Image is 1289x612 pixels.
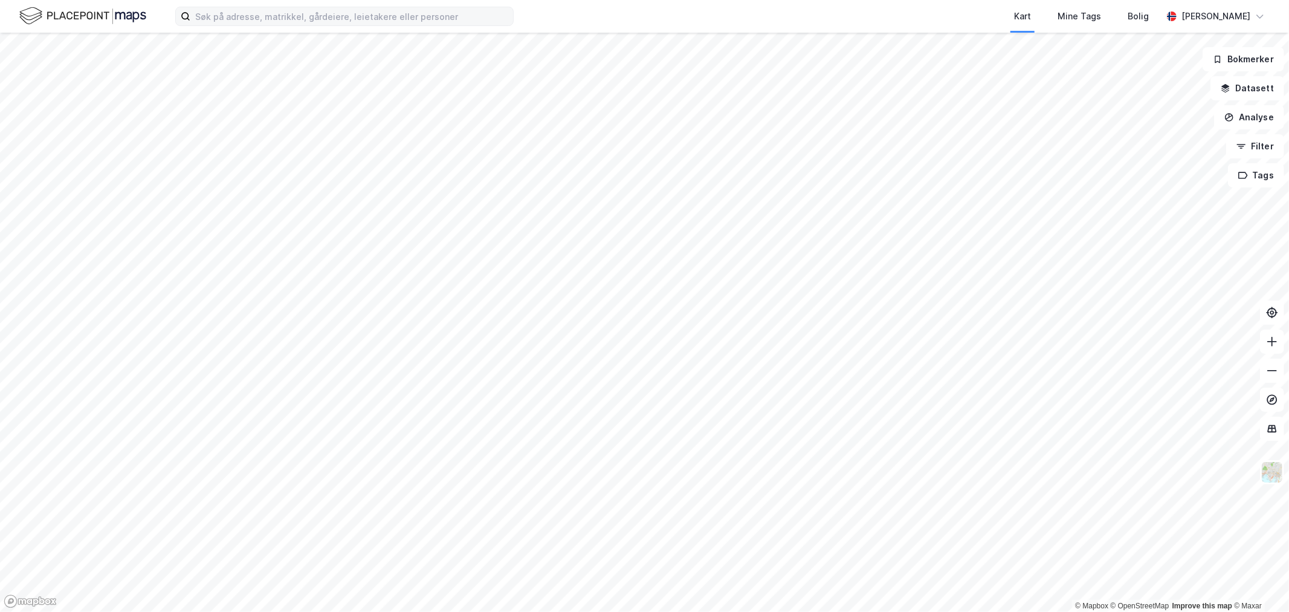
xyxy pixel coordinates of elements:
[190,7,513,25] input: Søk på adresse, matrikkel, gårdeiere, leietakere eller personer
[1229,554,1289,612] iframe: Chat Widget
[1181,9,1250,24] div: [PERSON_NAME]
[1128,9,1149,24] div: Bolig
[1058,9,1101,24] div: Mine Tags
[19,5,146,27] img: logo.f888ab2527a4732fd821a326f86c7f29.svg
[1014,9,1031,24] div: Kart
